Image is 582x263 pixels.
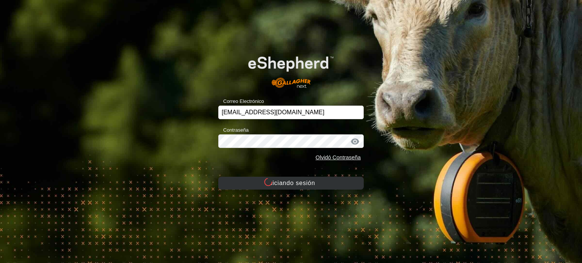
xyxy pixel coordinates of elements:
[316,154,361,160] a: Olvidó Contraseña
[218,177,364,190] button: Iniciando sesión
[223,98,264,104] font: Correo Electrónico
[267,180,315,186] font: Iniciando sesión
[233,44,349,94] img: Logotipo de eShepherd
[223,127,249,133] font: Contraseña
[218,106,364,119] input: Correo Electrónico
